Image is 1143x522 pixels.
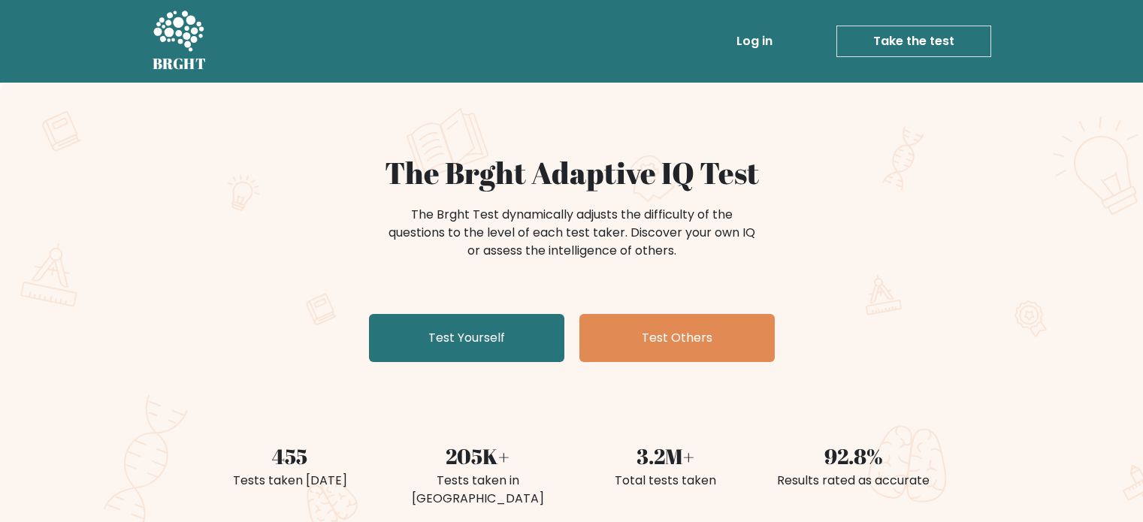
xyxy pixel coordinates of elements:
a: Log in [730,26,779,56]
div: 455 [205,440,375,472]
div: Total tests taken [581,472,751,490]
div: 205K+ [393,440,563,472]
a: Take the test [836,26,991,57]
div: Results rated as accurate [769,472,939,490]
a: BRGHT [153,6,207,77]
div: Tests taken [DATE] [205,472,375,490]
div: The Brght Test dynamically adjusts the difficulty of the questions to the level of each test take... [384,206,760,260]
h1: The Brght Adaptive IQ Test [205,155,939,191]
div: 92.8% [769,440,939,472]
div: Tests taken in [GEOGRAPHIC_DATA] [393,472,563,508]
a: Test Yourself [369,314,564,362]
div: 3.2M+ [581,440,751,472]
h5: BRGHT [153,55,207,73]
a: Test Others [579,314,775,362]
